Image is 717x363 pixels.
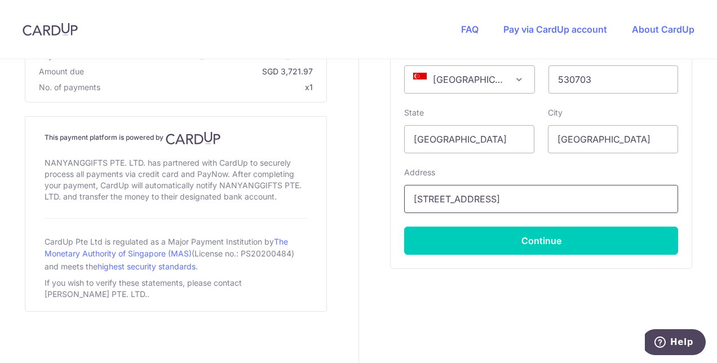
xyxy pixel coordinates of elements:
[461,24,479,35] a: FAQ
[404,107,424,118] label: State
[45,155,307,205] div: NANYANGGIFTS PTE. LTD. has partnered with CardUp to securely process all payments via credit card...
[404,167,435,178] label: Address
[166,131,221,145] img: CardUp
[39,82,100,93] span: No. of payments
[39,66,84,77] span: Amount due
[45,131,307,145] h4: This payment platform is powered by
[645,329,706,357] iframe: Opens a widget where you can find more information
[23,23,78,36] img: CardUp
[305,82,313,92] span: x1
[45,232,307,275] div: CardUp Pte Ltd is regulated as a Major Payment Institution by (License no.: PS20200484) and meets...
[404,65,534,94] span: Singapore
[88,66,313,77] span: SGD 3,721.97
[548,107,563,118] label: City
[405,66,534,93] span: Singapore
[98,262,196,271] a: highest security standards
[45,275,307,302] div: If you wish to verify these statements, please contact [PERSON_NAME] PTE. LTD..
[503,24,607,35] a: Pay via CardUp account
[404,227,678,255] button: Continue
[548,65,679,94] input: Example 123456
[632,24,694,35] a: About CardUp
